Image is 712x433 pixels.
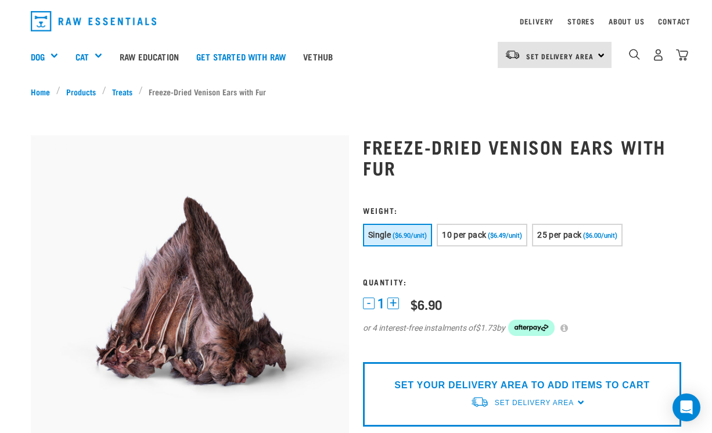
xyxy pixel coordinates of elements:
[111,33,188,80] a: Raw Education
[377,298,384,310] span: 1
[437,224,527,246] button: 10 per pack ($6.49/unit)
[673,393,700,421] div: Open Intercom Messenger
[532,224,623,246] button: 25 per pack ($6.00/unit)
[411,297,442,312] div: $6.90
[629,49,640,60] img: home-icon-1@2x.png
[21,6,691,36] nav: dropdown navigation
[567,19,595,23] a: Stores
[537,230,581,239] span: 25 per pack
[31,85,681,98] nav: breadcrumbs
[442,230,486,239] span: 10 per pack
[363,298,375,309] button: -
[526,54,594,58] span: Set Delivery Area
[583,232,617,239] span: ($6.00/unit)
[294,33,341,80] a: Vethub
[188,33,294,80] a: Get started with Raw
[609,19,644,23] a: About Us
[393,232,427,239] span: ($6.90/unit)
[488,232,522,239] span: ($6.49/unit)
[106,85,139,98] a: Treats
[505,49,520,60] img: van-moving.png
[387,298,399,309] button: +
[476,322,497,334] span: $1.73
[31,50,45,63] a: Dog
[658,19,691,23] a: Contact
[363,224,432,246] button: Single ($6.90/unit)
[363,320,681,336] div: or 4 interest-free instalments of by
[368,230,391,239] span: Single
[520,19,553,23] a: Delivery
[394,378,649,392] p: SET YOUR DELIVERY AREA TO ADD ITEMS TO CART
[495,399,574,407] span: Set Delivery Area
[60,85,102,98] a: Products
[31,11,156,31] img: Raw Essentials Logo
[363,136,681,178] h1: Freeze-Dried Venison Ears with Fur
[363,206,681,214] h3: Weight:
[470,396,489,408] img: van-moving.png
[31,85,56,98] a: Home
[508,320,555,336] img: Afterpay
[676,49,688,61] img: home-icon@2x.png
[75,50,89,63] a: Cat
[652,49,664,61] img: user.png
[363,277,681,286] h3: Quantity:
